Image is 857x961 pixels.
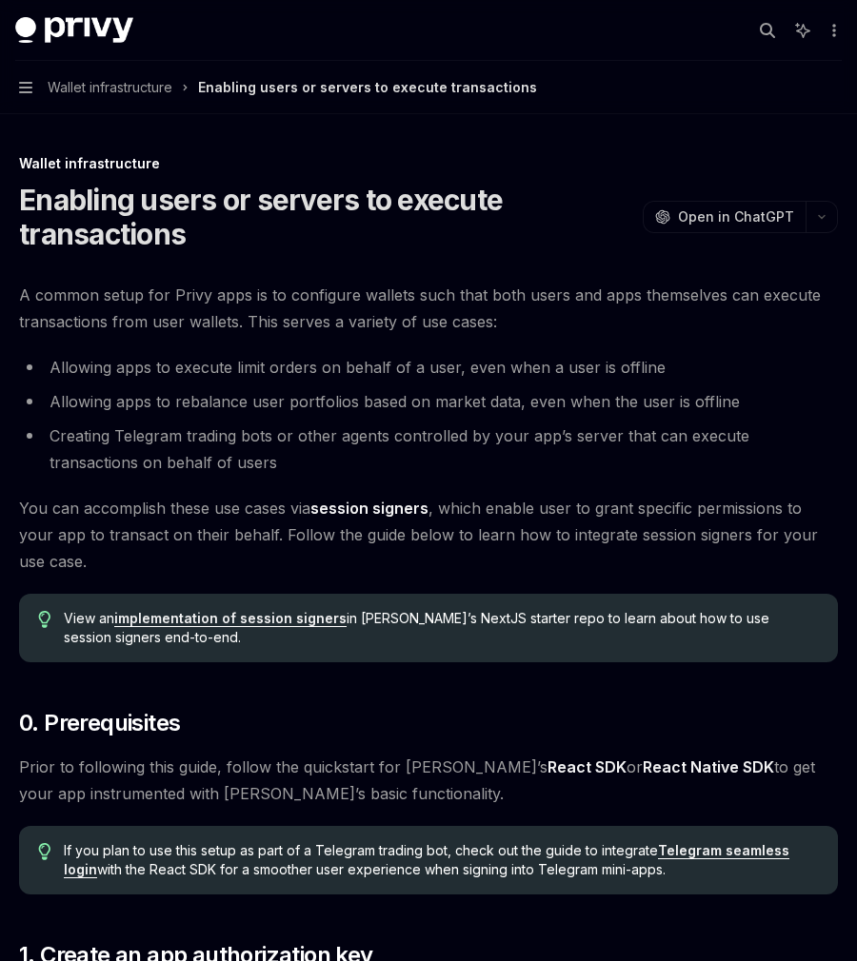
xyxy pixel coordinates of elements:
[19,422,838,476] li: Creating Telegram trading bots or other agents controlled by your app’s server that can execute t...
[548,757,627,777] a: React SDK
[48,76,172,99] span: Wallet infrastructure
[19,354,838,381] li: Allowing apps to execute limit orders on behalf of a user, even when a user is offline
[198,76,537,99] div: Enabling users or servers to execute transactions
[643,201,806,233] button: Open in ChatGPT
[643,757,774,777] a: React Native SDK
[15,17,133,44] img: dark logo
[19,708,180,738] span: 0. Prerequisites
[64,841,819,879] span: If you plan to use this setup as part of a Telegram trading bot, check out the guide to integrate...
[38,611,51,628] svg: Tip
[19,183,635,251] h1: Enabling users or servers to execute transactions
[310,499,428,519] a: session signers
[19,495,838,575] span: You can accomplish these use cases via , which enable user to grant specific permissions to your ...
[64,609,819,647] span: View an in [PERSON_NAME]’s NextJS starter repo to learn about how to use session signers end-to-end.
[19,282,838,335] span: A common setup for Privy apps is to configure wallets such that both users and apps themselves ca...
[19,154,838,173] div: Wallet infrastructure
[114,610,347,627] a: implementation of session signers
[823,17,842,44] button: More actions
[678,207,794,226] span: Open in ChatGPT
[38,843,51,860] svg: Tip
[19,388,838,415] li: Allowing apps to rebalance user portfolios based on market data, even when the user is offline
[19,754,838,807] span: Prior to following this guide, follow the quickstart for [PERSON_NAME]’s or to get your app instr...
